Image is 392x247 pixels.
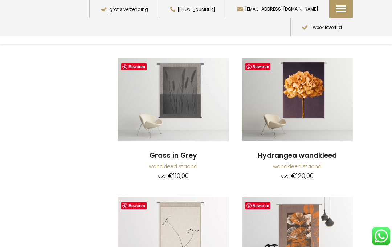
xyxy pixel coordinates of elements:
[118,151,229,161] a: Grass in Grey
[158,173,167,180] span: v.a.
[242,151,353,161] a: Hydrangea wandkleed
[281,173,290,180] span: v.a.
[245,202,271,209] a: Bewaren
[245,63,271,70] a: Bewaren
[291,172,314,180] bdi: 120,00
[121,63,147,70] a: Bewaren
[291,172,296,180] span: €
[168,172,189,180] bdi: 110,00
[149,163,197,170] a: wandkleed staand
[273,163,322,170] a: wandkleed staand
[168,172,173,180] span: €
[118,58,229,141] img: Grass In Grey
[242,58,353,143] a: Hydrangea Wandkleed
[242,58,353,141] img: Hydrangea Wandkleed
[290,18,353,36] button: 1 week levertijd
[121,202,147,209] a: Bewaren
